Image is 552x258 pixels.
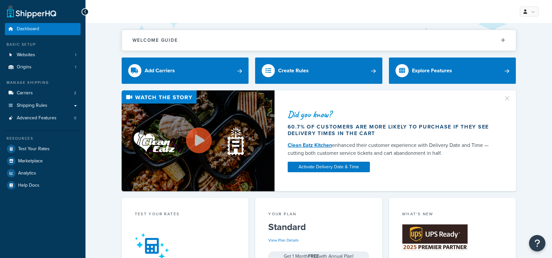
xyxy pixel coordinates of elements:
div: Add Carriers [145,66,175,75]
span: 0 [74,115,76,121]
a: Create Rules [255,58,382,84]
div: Resources [5,136,81,141]
a: Explore Features [389,58,516,84]
span: Test Your Rates [18,146,50,152]
span: Analytics [18,171,36,176]
span: Shipping Rules [17,103,47,108]
a: View Plan Details [268,237,299,243]
div: Test your rates [135,211,236,219]
div: Your Plan [268,211,369,219]
div: Manage Shipping [5,80,81,85]
div: Basic Setup [5,42,81,47]
div: 60.7% of customers are more likely to purchase if they see delivery times in the cart [288,124,495,137]
a: Advanced Features0 [5,112,81,124]
a: Help Docs [5,179,81,191]
div: Explore Features [412,66,452,75]
a: Add Carriers [122,58,249,84]
span: Carriers [17,90,33,96]
span: Help Docs [18,183,39,188]
a: Activate Delivery Date & Time [288,162,370,172]
span: 1 [75,64,76,70]
a: Marketplace [5,155,81,167]
button: Welcome Guide [122,30,516,51]
li: Carriers [5,87,81,99]
a: Dashboard [5,23,81,35]
span: Advanced Features [17,115,57,121]
li: Websites [5,49,81,61]
li: Advanced Features [5,112,81,124]
span: 2 [74,90,76,96]
div: What's New [402,211,503,219]
a: Carriers2 [5,87,81,99]
li: Origins [5,61,81,73]
h5: Standard [268,222,369,232]
a: Test Your Rates [5,143,81,155]
a: Shipping Rules [5,100,81,112]
span: 1 [75,52,76,58]
a: Clean Eatz Kitchen [288,141,332,149]
span: Dashboard [17,26,39,32]
span: Marketplace [18,158,43,164]
a: Origins1 [5,61,81,73]
button: Open Resource Center [529,235,545,251]
div: enhanced their customer experience with Delivery Date and Time — cutting both customer service ti... [288,141,495,157]
span: Websites [17,52,35,58]
h2: Welcome Guide [132,38,178,43]
div: Did you know? [288,110,495,119]
span: Origins [17,64,32,70]
a: Websites1 [5,49,81,61]
a: Analytics [5,167,81,179]
div: Create Rules [278,66,309,75]
img: Video thumbnail [122,90,275,191]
